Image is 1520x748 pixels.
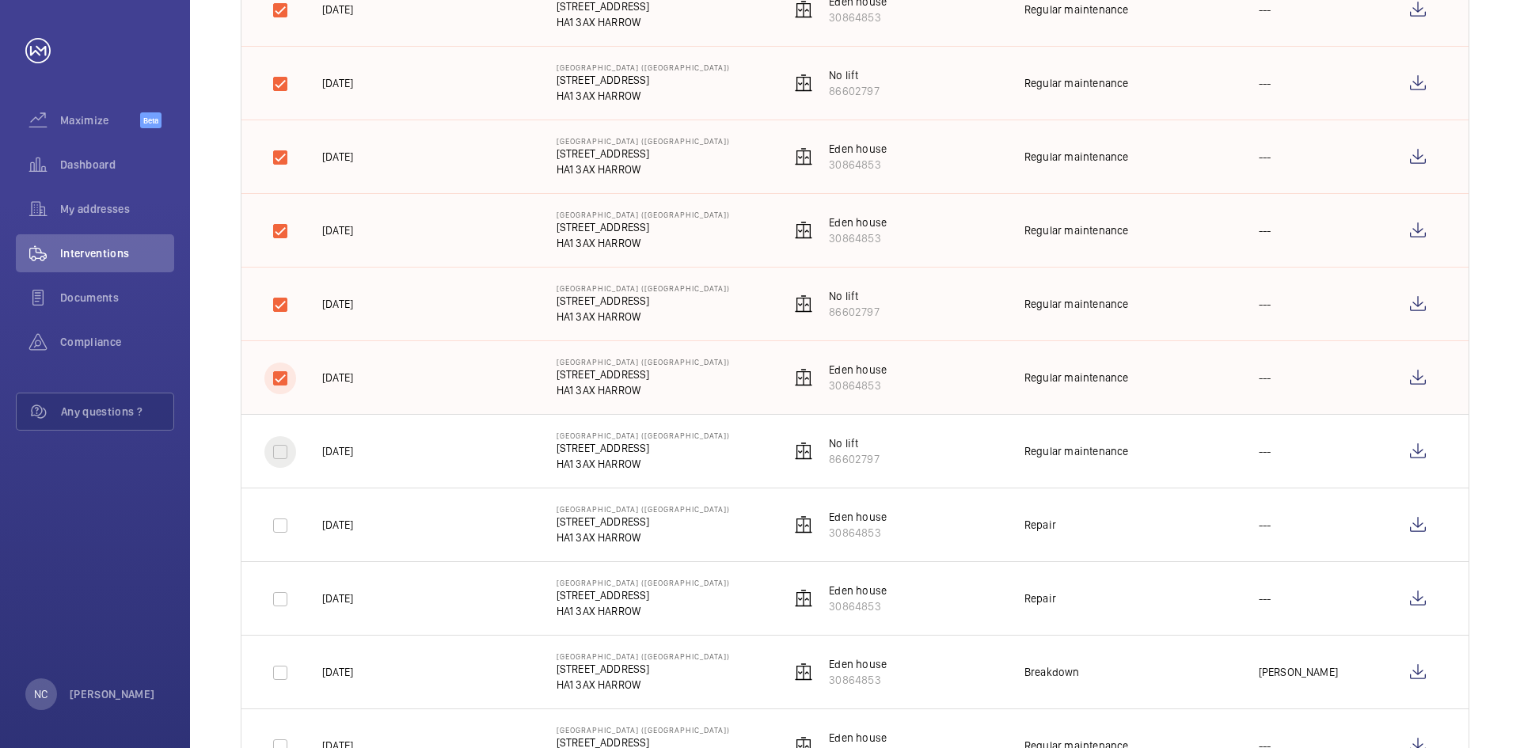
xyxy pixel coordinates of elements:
span: Compliance [60,334,174,350]
p: NC [34,686,47,702]
p: No lift [829,435,879,451]
p: --- [1259,296,1271,312]
span: Dashboard [60,157,174,173]
div: Regular maintenance [1024,296,1128,312]
img: elevator.svg [794,663,813,682]
p: 30864853 [829,672,887,688]
p: --- [1259,370,1271,385]
p: [DATE] [322,370,353,385]
p: [DATE] [322,149,353,165]
img: elevator.svg [794,589,813,608]
p: HA1 3AX HARROW [557,603,730,619]
div: Regular maintenance [1024,2,1128,17]
p: [PERSON_NAME] [1259,664,1338,680]
p: --- [1259,75,1271,91]
img: elevator.svg [794,294,813,313]
p: Eden house [829,656,887,672]
div: Repair [1024,590,1056,606]
div: Regular maintenance [1024,75,1128,91]
div: Regular maintenance [1024,149,1128,165]
p: --- [1259,517,1271,533]
div: Repair [1024,517,1056,533]
p: [DATE] [322,664,353,680]
p: Eden house [829,215,887,230]
p: --- [1259,590,1271,606]
p: [STREET_ADDRESS] [557,72,730,88]
p: HA1 3AX HARROW [557,677,730,693]
p: HA1 3AX HARROW [557,309,730,325]
p: 30864853 [829,598,887,614]
p: [GEOGRAPHIC_DATA] ([GEOGRAPHIC_DATA]) [557,504,730,514]
p: [GEOGRAPHIC_DATA] ([GEOGRAPHIC_DATA]) [557,136,730,146]
p: [STREET_ADDRESS] [557,440,730,456]
p: HA1 3AX HARROW [557,88,730,104]
div: Regular maintenance [1024,443,1128,459]
p: [DATE] [322,222,353,238]
p: 86602797 [829,451,879,467]
p: 86602797 [829,304,879,320]
p: [PERSON_NAME] [70,686,155,702]
p: Eden house [829,730,887,746]
p: [GEOGRAPHIC_DATA] ([GEOGRAPHIC_DATA]) [557,578,730,587]
span: My addresses [60,201,174,217]
p: [DATE] [322,75,353,91]
p: --- [1259,222,1271,238]
p: [DATE] [322,2,353,17]
p: HA1 3AX HARROW [557,161,730,177]
p: HA1 3AX HARROW [557,382,730,398]
p: [GEOGRAPHIC_DATA] ([GEOGRAPHIC_DATA]) [557,725,730,735]
p: --- [1259,2,1271,17]
p: [GEOGRAPHIC_DATA] ([GEOGRAPHIC_DATA]) [557,651,730,661]
div: Regular maintenance [1024,222,1128,238]
p: Eden house [829,583,887,598]
p: No lift [829,288,879,304]
p: [DATE] [322,443,353,459]
p: [STREET_ADDRESS] [557,366,730,382]
p: Eden house [829,362,887,378]
p: 30864853 [829,525,887,541]
p: 30864853 [829,230,887,246]
img: elevator.svg [794,74,813,93]
p: 30864853 [829,378,887,393]
p: [DATE] [322,296,353,312]
p: Eden house [829,509,887,525]
span: Documents [60,290,174,306]
p: [DATE] [322,590,353,606]
p: [STREET_ADDRESS] [557,587,730,603]
img: elevator.svg [794,147,813,166]
p: [DATE] [322,517,353,533]
p: [STREET_ADDRESS] [557,293,730,309]
p: 86602797 [829,83,879,99]
p: [GEOGRAPHIC_DATA] ([GEOGRAPHIC_DATA]) [557,283,730,293]
img: elevator.svg [794,442,813,461]
img: elevator.svg [794,368,813,387]
p: --- [1259,443,1271,459]
p: [GEOGRAPHIC_DATA] ([GEOGRAPHIC_DATA]) [557,210,730,219]
div: Breakdown [1024,664,1080,680]
p: HA1 3AX HARROW [557,530,730,545]
p: HA1 3AX HARROW [557,14,730,30]
p: Eden house [829,141,887,157]
p: 30864853 [829,157,887,173]
span: Any questions ? [61,404,173,420]
p: --- [1259,149,1271,165]
p: [GEOGRAPHIC_DATA] ([GEOGRAPHIC_DATA]) [557,431,730,440]
img: elevator.svg [794,221,813,240]
p: HA1 3AX HARROW [557,235,730,251]
span: Beta [140,112,161,128]
span: Maximize [60,112,140,128]
p: [STREET_ADDRESS] [557,219,730,235]
p: [STREET_ADDRESS] [557,514,730,530]
span: Interventions [60,245,174,261]
p: [GEOGRAPHIC_DATA] ([GEOGRAPHIC_DATA]) [557,63,730,72]
img: elevator.svg [794,515,813,534]
p: [STREET_ADDRESS] [557,661,730,677]
p: HA1 3AX HARROW [557,456,730,472]
p: [GEOGRAPHIC_DATA] ([GEOGRAPHIC_DATA]) [557,357,730,366]
p: 30864853 [829,9,887,25]
p: [STREET_ADDRESS] [557,146,730,161]
div: Regular maintenance [1024,370,1128,385]
p: No lift [829,67,879,83]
